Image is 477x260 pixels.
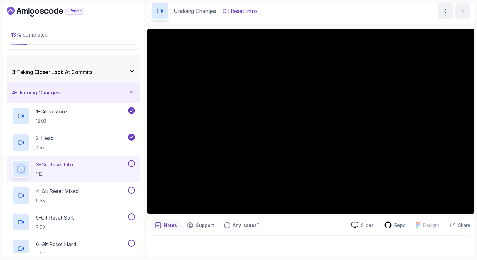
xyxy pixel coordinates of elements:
button: Share [445,222,470,228]
p: Any issues? [233,222,259,228]
h3: 4 - Undoing Changes [12,89,60,96]
p: Designs [423,222,440,228]
p: Notes [164,222,177,228]
p: 6 - Git Reset Hard [36,240,76,248]
p: Slides [361,222,374,228]
p: 5 - Git Reset Soft [36,214,74,221]
p: 12:03 [36,118,67,124]
button: 5-Git Reset Soft7:50 [12,213,135,231]
p: 4 - Git Reset Mixed [36,187,79,195]
button: 2-Head4:54 [12,134,135,151]
p: Git Reset Intro [223,7,257,15]
a: Dashboard [7,7,98,17]
p: 3 - Git Reset Intro [36,161,75,168]
button: Support button [183,220,218,230]
p: Undoing Changes [174,7,216,15]
button: 4-Undoing Changes [7,82,140,103]
p: 1 - Git Restore [36,108,67,115]
p: Share [458,222,470,228]
p: 9:58 [36,197,79,204]
p: Support [196,222,214,228]
h3: 3 - Taking Closer Look At Commits [12,68,92,76]
p: 2 - Head [36,134,54,142]
p: Repo [394,222,406,228]
p: 7:05 [36,251,76,257]
button: 3-Git Reset Intro1:12 [12,160,135,178]
button: 1-Git Restore12:03 [12,107,135,125]
span: completed [11,32,48,38]
span: 13 % [11,32,21,38]
p: 7:50 [36,224,74,230]
button: next content [455,3,470,19]
button: previous content [438,3,453,19]
button: 4-Git Reset Mixed9:58 [12,187,135,204]
button: notes button [151,220,181,230]
a: Slides [346,222,379,228]
p: 4:54 [36,144,54,151]
button: 3-Taking Closer Look At Commits [7,62,140,82]
a: Repo [379,221,411,229]
button: Feedback button [220,220,263,230]
button: 6-Git Reset Hard7:05 [12,240,135,257]
p: 1:12 [36,171,75,177]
